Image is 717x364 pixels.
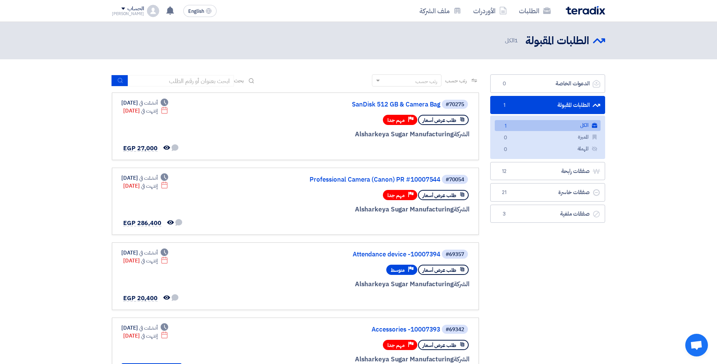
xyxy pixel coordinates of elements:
[505,36,519,45] span: الكل
[289,326,440,333] a: Accessories -10007393
[423,342,456,349] span: طلب عرض أسعار
[234,77,244,85] span: بحث
[121,174,168,182] div: [DATE]
[123,219,161,228] span: EGP 286,400
[423,117,456,124] span: طلب عرض أسعار
[566,6,605,15] img: Teradix logo
[121,324,168,332] div: [DATE]
[289,251,440,258] a: Attendance device -10007394
[121,249,168,257] div: [DATE]
[445,77,467,85] span: رتب حسب
[139,324,157,332] span: أنشئت في
[141,182,157,190] span: إنتهت في
[490,205,605,223] a: صفقات ملغية3
[123,144,158,153] span: EGP 27,000
[500,210,509,218] span: 3
[188,9,204,14] span: English
[490,74,605,93] a: الدعوات الخاصة0
[490,96,605,114] a: الطلبات المقبولة1
[495,120,601,131] a: الكل
[139,99,157,107] span: أنشئت في
[289,176,440,183] a: Professional Camera (Canon) PR #10007544
[446,102,464,107] div: #70275
[415,77,437,85] div: رتب حسب
[525,34,589,48] h2: الطلبات المقبولة
[387,192,405,199] span: مهم جدا
[495,143,601,154] a: المهملة
[454,130,470,139] span: الشركة
[183,5,217,17] button: English
[123,257,168,265] div: [DATE]
[467,2,513,20] a: الأوردرات
[121,99,168,107] div: [DATE]
[446,252,464,257] div: #69357
[446,177,464,182] div: #70054
[141,257,157,265] span: إنتهت في
[501,134,510,142] span: 0
[423,192,456,199] span: طلب عرض أسعار
[454,205,470,214] span: الشركة
[490,162,605,180] a: صفقات رابحة12
[139,249,157,257] span: أنشئت في
[288,279,469,289] div: Alsharkeya Sugar Manufacturing
[123,294,158,303] span: EGP 20,400
[513,2,557,20] a: الطلبات
[288,205,469,214] div: Alsharkeya Sugar Manufacturing
[413,2,467,20] a: ملف الشركة
[391,267,405,274] span: متوسط
[490,183,605,202] a: صفقات خاسرة21
[685,334,708,356] div: Open chat
[500,189,509,196] span: 21
[141,107,157,115] span: إنتهت في
[454,279,470,289] span: الشركة
[387,342,405,349] span: مهم جدا
[288,130,469,139] div: Alsharkeya Sugar Manufacturing
[139,174,157,182] span: أنشئت في
[514,36,518,45] span: 1
[123,107,168,115] div: [DATE]
[123,332,168,340] div: [DATE]
[387,117,405,124] span: مهم جدا
[500,102,509,109] span: 1
[112,12,144,16] div: [PERSON_NAME]
[147,5,159,17] img: profile_test.png
[446,327,464,332] div: #69342
[289,101,440,108] a: SanDisk 512 GB & Camera Bag
[495,132,601,143] a: المميزة
[141,332,157,340] span: إنتهت في
[500,80,509,88] span: 0
[123,182,168,190] div: [DATE]
[423,267,456,274] span: طلب عرض أسعار
[128,75,234,86] input: ابحث بعنوان أو رقم الطلب
[501,146,510,154] span: 0
[501,122,510,130] span: 1
[500,168,509,175] span: 12
[127,6,144,12] div: الحساب
[454,355,470,364] span: الشركة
